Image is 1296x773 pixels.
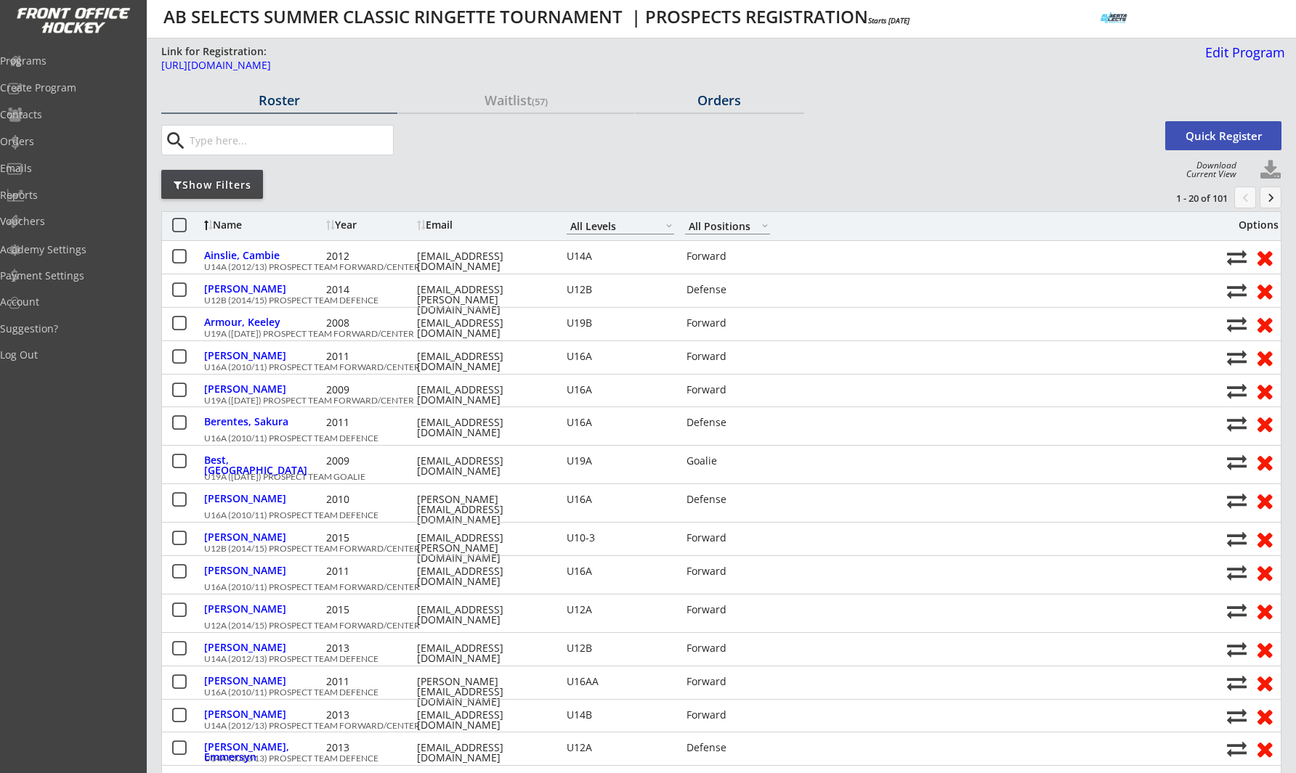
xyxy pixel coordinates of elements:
[1227,248,1247,267] button: Move player
[1227,220,1279,230] div: Options
[567,676,674,687] div: U16AA
[1227,639,1247,659] button: Move player
[687,605,771,615] div: Forward
[1251,412,1278,435] button: Remove from roster (no refund)
[161,94,397,107] div: Roster
[687,456,771,466] div: Goalie
[1227,381,1247,401] button: Move player
[204,565,323,576] div: [PERSON_NAME]
[326,456,413,466] div: 2009
[204,621,1219,630] div: U12A (2014/15) PROSPECT TEAM FORWARD/CENTER
[567,318,674,328] div: U19B
[868,15,910,25] em: Starts [DATE]
[417,351,548,372] div: [EMAIL_ADDRESS][DOMAIN_NAME]
[1227,739,1247,758] button: Move player
[204,754,1219,763] div: U14A (2012/13) PROSPECT TEAM DEFENCE
[1227,348,1247,367] button: Move player
[1251,737,1278,760] button: Remove from roster (no refund)
[161,60,894,78] a: [URL][DOMAIN_NAME]
[204,434,1219,443] div: U16A (2010/11) PROSPECT TEAM DEFENCE
[204,544,1219,553] div: U12B (2014/15) PROSPECT TEAM FORWARD/CENTER
[417,456,548,476] div: [EMAIL_ADDRESS][DOMAIN_NAME]
[326,351,413,361] div: 2011
[204,396,1219,405] div: U19A ([DATE]) PROSPECT TEAM FORWARD/CENTER
[204,676,323,686] div: [PERSON_NAME]
[687,710,771,720] div: Forward
[1227,706,1247,726] button: Move player
[1251,313,1278,335] button: Remove from roster (no refund)
[204,220,323,230] div: Name
[204,583,1219,592] div: U16A (2010/11) PROSPECT TEAM FORWARD/CENTER
[161,60,894,70] div: [URL][DOMAIN_NAME]
[326,220,413,230] div: Year
[1179,161,1236,179] div: Download Current View
[417,251,548,271] div: [EMAIL_ADDRESS][DOMAIN_NAME]
[417,743,548,763] div: [EMAIL_ADDRESS][DOMAIN_NAME]
[1152,192,1228,205] div: 1 - 20 of 101
[687,285,771,295] div: Defense
[1227,314,1247,334] button: Move player
[1251,638,1278,660] button: Remove from roster (no refund)
[417,533,548,563] div: [EMAIL_ADDRESS][PERSON_NAME][DOMAIN_NAME]
[1199,46,1285,71] a: Edit Program
[1227,529,1247,549] button: Move player
[204,688,1219,697] div: U16A (2010/11) PROSPECT TEAM DEFENCE
[1251,600,1278,622] button: Remove from roster (no refund)
[326,417,413,428] div: 2011
[204,296,1219,305] div: U12B (2014/15) PROSPECT TEAM DEFENCE
[567,533,674,543] div: U10-3
[567,456,674,466] div: U19A
[567,710,674,720] div: U14B
[204,604,323,614] div: [PERSON_NAME]
[1227,414,1247,433] button: Move player
[1227,281,1247,300] button: Move player
[417,643,548,663] div: [EMAIL_ADDRESS][DOMAIN_NAME]
[1251,346,1278,369] button: Remove from roster (no refund)
[204,473,1219,481] div: U19A ([DATE]) PROSPECT TEAM GOALIE
[1165,121,1281,150] button: Quick Register
[1227,452,1247,472] button: Move player
[1251,246,1278,269] button: Remove from roster (no refund)
[567,605,674,615] div: U12A
[1227,601,1247,621] button: Move player
[187,126,393,155] input: Type here...
[326,743,413,753] div: 2013
[687,417,771,428] div: Defense
[204,655,1219,663] div: U14A (2012/13) PROSPECT TEAM DEFENCE
[1251,279,1278,302] button: Remove from roster (no refund)
[417,417,548,438] div: [EMAIL_ADDRESS][DOMAIN_NAME]
[326,285,413,295] div: 2014
[1234,187,1256,208] button: chevron_left
[326,533,413,543] div: 2015
[204,742,323,762] div: [PERSON_NAME], Emmersyn
[417,318,548,338] div: [EMAIL_ADDRESS][DOMAIN_NAME]
[417,285,548,315] div: [EMAIL_ADDRESS][PERSON_NAME][DOMAIN_NAME]
[567,385,674,395] div: U16A
[687,643,771,653] div: Forward
[567,417,674,428] div: U16A
[204,511,1219,520] div: U16A (2010/11) PROSPECT TEAM DEFENCE
[161,44,269,59] div: Link for Registration:
[1251,705,1278,727] button: Remove from roster (no refund)
[326,494,413,504] div: 2010
[326,676,413,687] div: 2011
[532,95,548,108] font: (57)
[204,709,323,719] div: [PERSON_NAME]
[687,743,771,753] div: Defense
[1227,563,1247,582] button: Move player
[326,318,413,328] div: 2008
[204,455,323,475] div: Best, [GEOGRAPHIC_DATA]
[204,250,323,261] div: Ainslie, Cambie
[1251,528,1278,550] button: Remove from roster (no refund)
[417,710,548,730] div: [EMAIL_ADDRESS][DOMAIN_NAME]
[204,642,323,653] div: [PERSON_NAME]
[567,566,674,576] div: U16A
[417,385,548,405] div: [EMAIL_ADDRESS][DOMAIN_NAME]
[417,220,548,230] div: Email
[567,285,674,295] div: U12B
[204,494,323,504] div: [PERSON_NAME]
[417,605,548,625] div: [EMAIL_ADDRESS][DOMAIN_NAME]
[161,178,263,192] div: Show Filters
[1251,561,1278,584] button: Remove from roster (no refund)
[1251,451,1278,473] button: Remove from roster (no refund)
